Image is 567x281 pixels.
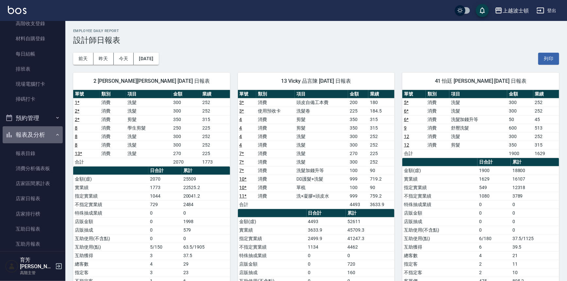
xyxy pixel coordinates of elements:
[100,124,126,132] td: 消費
[256,115,295,124] td: 消費
[346,251,394,260] td: 0
[256,183,295,192] td: 消費
[295,90,348,98] th: 項目
[73,192,148,200] td: 指定實業績
[476,4,489,17] button: save
[511,226,559,234] td: 0
[182,260,230,268] td: 29
[201,158,230,166] td: 1773
[148,192,182,200] td: 1044
[182,183,230,192] td: 22525.2
[511,192,559,200] td: 3789
[238,90,395,209] table: a dense table
[238,200,256,209] td: 合計
[511,175,559,183] td: 16107
[3,146,63,161] a: 報表目錄
[172,115,201,124] td: 350
[3,16,63,31] a: 高階收支登錄
[477,209,511,217] td: 0
[307,209,346,218] th: 日合計
[3,31,63,46] a: 材料自購登錄
[533,124,559,132] td: 513
[307,268,346,277] td: 0
[3,237,63,252] a: 互助月報表
[5,260,18,273] img: Person
[426,132,449,141] td: 消費
[73,260,148,268] td: 總客數
[368,98,394,107] td: 180
[73,226,148,234] td: 店販抽成
[346,217,394,226] td: 52611
[75,142,77,148] a: 8
[402,243,477,251] td: 互助獲得
[368,141,394,149] td: 252
[477,158,511,167] th: 日合計
[402,200,477,209] td: 特殊抽成業績
[511,200,559,209] td: 0
[511,217,559,226] td: 0
[348,200,368,209] td: 4493
[511,183,559,192] td: 12318
[348,115,368,124] td: 350
[426,98,449,107] td: 消費
[73,251,148,260] td: 互助獲得
[295,183,348,192] td: 單梳
[477,166,511,175] td: 1900
[368,183,394,192] td: 90
[402,260,477,268] td: 指定客
[348,175,368,183] td: 999
[73,90,100,98] th: 單號
[126,107,172,115] td: 洗髮
[182,268,230,277] td: 23
[73,209,148,217] td: 特殊抽成業績
[3,126,63,143] button: 報表及分析
[100,90,126,98] th: 類別
[307,217,346,226] td: 4493
[295,115,348,124] td: 剪髮
[3,191,63,206] a: 店家日報表
[240,134,242,139] a: 4
[511,234,559,243] td: 37.5/1125
[368,115,394,124] td: 315
[507,124,533,132] td: 600
[295,158,348,166] td: 洗髮
[148,167,182,175] th: 日合計
[201,90,230,98] th: 業績
[477,251,511,260] td: 4
[295,107,348,115] td: 洗髮卷
[148,251,182,260] td: 3
[100,107,126,115] td: 消費
[348,132,368,141] td: 300
[3,46,63,61] a: 每日結帳
[240,117,242,122] a: 4
[172,90,201,98] th: 金額
[533,90,559,98] th: 業績
[348,141,368,149] td: 300
[20,270,53,276] p: 高階主管
[134,53,158,65] button: [DATE]
[404,142,409,148] a: 12
[368,192,394,200] td: 759.2
[73,243,148,251] td: 互助使用(點)
[402,90,559,158] table: a dense table
[3,176,63,191] a: 店家區間累計表
[238,251,307,260] td: 特殊抽成業績
[368,166,394,175] td: 90
[368,90,394,98] th: 業績
[410,78,551,84] span: 41 怡廷 [PERSON_NAME] [DATE] 日報表
[295,132,348,141] td: 洗髮
[295,124,348,132] td: 剪髮
[507,98,533,107] td: 300
[256,166,295,175] td: 消費
[182,200,230,209] td: 2484
[368,149,394,158] td: 225
[534,5,559,17] button: 登出
[148,234,182,243] td: 0
[238,243,307,251] td: 不指定實業績
[20,257,53,270] h5: 育芳[PERSON_NAME]
[100,149,126,158] td: 消費
[511,268,559,277] td: 10
[511,209,559,217] td: 0
[148,183,182,192] td: 1773
[3,206,63,221] a: 店家排行榜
